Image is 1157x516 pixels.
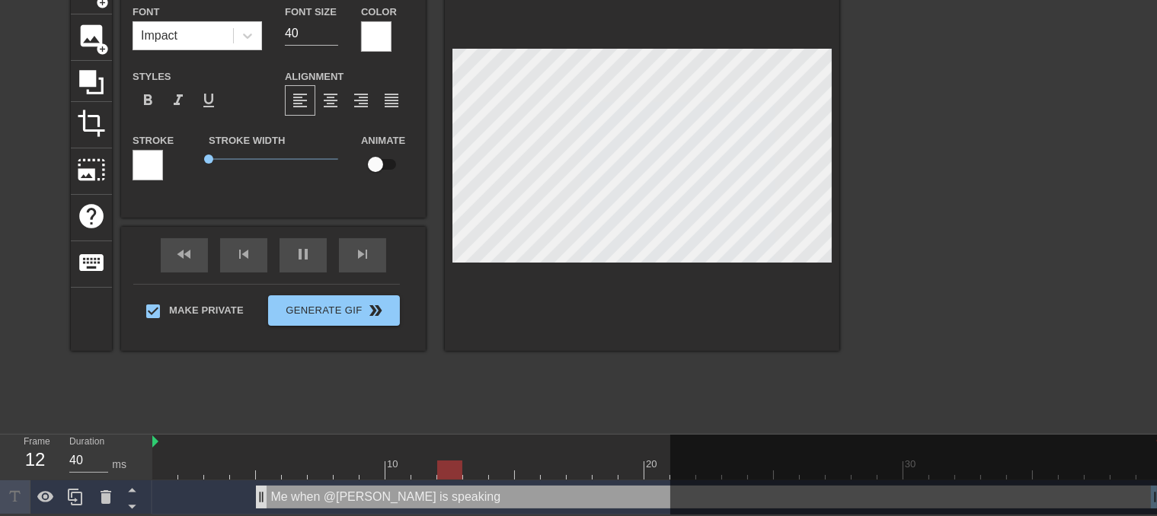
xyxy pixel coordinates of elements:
[139,91,157,110] span: format_bold
[361,133,405,148] label: Animate
[367,301,385,320] span: double_arrow
[69,438,104,447] label: Duration
[77,248,106,277] span: keyboard
[361,5,397,20] label: Color
[294,245,312,263] span: pause
[352,91,370,110] span: format_align_right
[141,27,177,45] div: Impact
[382,91,401,110] span: format_align_justify
[285,69,344,84] label: Alignment
[274,301,394,320] span: Generate Gif
[133,69,171,84] label: Styles
[646,457,660,472] div: 20
[133,5,159,20] label: Font
[77,155,106,184] span: photo_size_select_large
[169,91,187,110] span: format_italic
[387,457,401,472] div: 10
[254,489,269,505] span: drag_handle
[285,5,337,20] label: Font Size
[268,295,400,326] button: Generate Gif
[169,303,244,318] span: Make Private
[112,457,126,473] div: ms
[209,133,285,148] label: Stroke Width
[291,91,309,110] span: format_align_left
[133,133,174,148] label: Stroke
[353,245,372,263] span: skip_next
[77,109,106,138] span: crop
[200,91,218,110] span: format_underline
[77,202,106,231] span: help
[235,245,253,263] span: skip_previous
[96,43,109,56] span: add_circle
[321,91,340,110] span: format_align_center
[24,446,46,473] div: 12
[175,245,193,263] span: fast_rewind
[77,21,106,50] span: image
[12,435,58,479] div: Frame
